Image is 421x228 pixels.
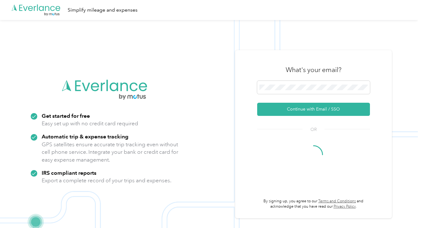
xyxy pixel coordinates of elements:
a: Privacy Policy [334,204,356,209]
p: Export a complete record of your trips and expenses. [42,177,171,184]
p: GPS satellites ensure accurate trip tracking even without cell phone service. Integrate your bank... [42,141,179,164]
strong: IRS compliant reports [42,169,96,176]
strong: Automatic trip & expense tracking [42,133,128,140]
h3: What's your email? [286,65,341,74]
button: Continue with Email / SSO [257,103,370,116]
strong: Get started for free [42,112,90,119]
p: Easy set up with no credit card required [42,120,138,127]
div: Simplify mileage and expenses [68,6,138,14]
a: Terms and Conditions [318,199,356,204]
p: By signing up, you agree to our and acknowledge that you have read our . [257,199,370,210]
span: OR [303,126,325,133]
